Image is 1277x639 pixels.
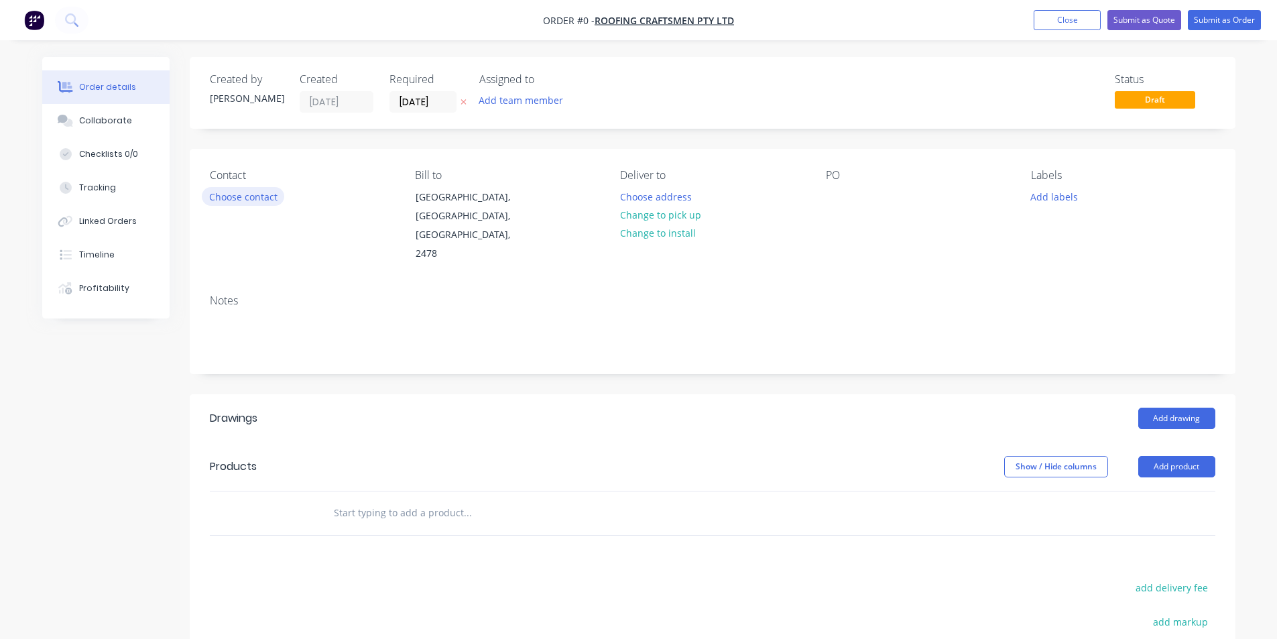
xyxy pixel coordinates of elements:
[79,182,116,194] div: Tracking
[479,73,613,86] div: Assigned to
[1024,187,1085,205] button: Add labels
[1115,73,1215,86] div: Status
[79,148,138,160] div: Checklists 0/0
[210,459,257,475] div: Products
[543,14,595,27] span: Order #0 -
[79,81,136,93] div: Order details
[1138,456,1215,477] button: Add product
[42,171,170,205] button: Tracking
[42,104,170,137] button: Collaborate
[416,188,527,263] div: [GEOGRAPHIC_DATA], [GEOGRAPHIC_DATA], [GEOGRAPHIC_DATA], 2478
[300,73,373,86] div: Created
[479,91,570,109] button: Add team member
[24,10,44,30] img: Factory
[613,224,703,242] button: Change to install
[471,91,570,109] button: Add team member
[42,205,170,238] button: Linked Orders
[1107,10,1181,30] button: Submit as Quote
[613,206,708,224] button: Change to pick up
[1115,91,1195,108] span: Draft
[826,169,1010,182] div: PO
[210,294,1215,307] div: Notes
[1138,408,1215,429] button: Add drawing
[79,249,115,261] div: Timeline
[1031,169,1215,182] div: Labels
[79,115,132,127] div: Collaborate
[333,500,601,526] input: Start typing to add a product...
[210,91,284,105] div: [PERSON_NAME]
[79,215,137,227] div: Linked Orders
[1188,10,1261,30] button: Submit as Order
[1129,579,1215,597] button: add delivery fee
[42,272,170,305] button: Profitability
[210,169,393,182] div: Contact
[620,169,804,182] div: Deliver to
[1034,10,1101,30] button: Close
[415,169,599,182] div: Bill to
[389,73,463,86] div: Required
[79,282,129,294] div: Profitability
[1146,613,1215,631] button: add markup
[42,137,170,171] button: Checklists 0/0
[42,70,170,104] button: Order details
[42,238,170,272] button: Timeline
[202,187,284,205] button: Choose contact
[613,187,698,205] button: Choose address
[595,14,734,27] a: Roofing Craftsmen Pty Ltd
[404,187,538,264] div: [GEOGRAPHIC_DATA], [GEOGRAPHIC_DATA], [GEOGRAPHIC_DATA], 2478
[210,410,257,426] div: Drawings
[1004,456,1108,477] button: Show / Hide columns
[210,73,284,86] div: Created by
